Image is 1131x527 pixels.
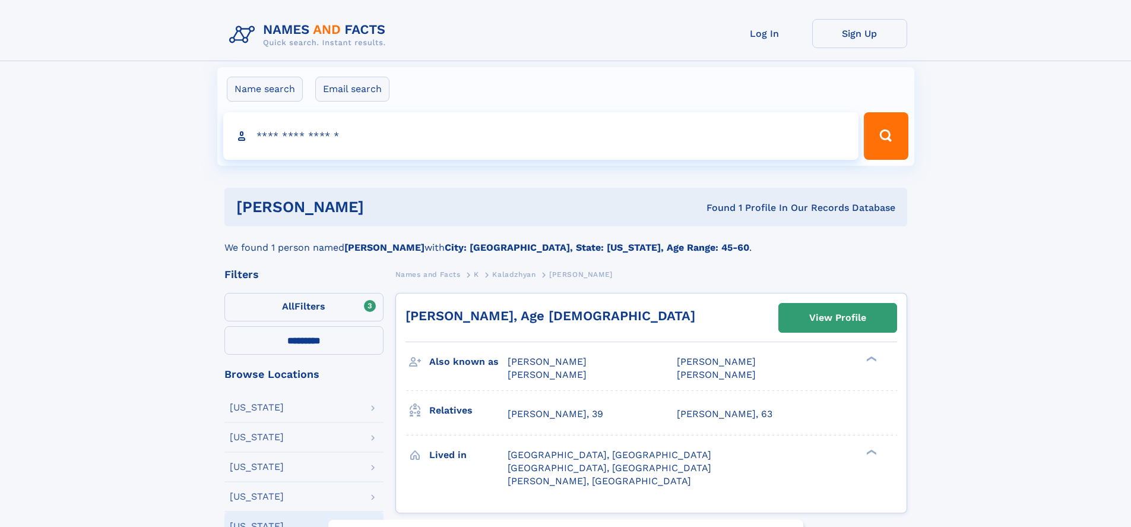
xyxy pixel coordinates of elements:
[224,293,384,321] label: Filters
[812,19,907,48] a: Sign Up
[508,462,711,474] span: [GEOGRAPHIC_DATA], [GEOGRAPHIC_DATA]
[549,270,613,279] span: [PERSON_NAME]
[474,270,479,279] span: K
[474,267,479,282] a: K
[282,301,294,312] span: All
[227,77,303,102] label: Name search
[535,201,895,214] div: Found 1 Profile In Our Records Database
[492,270,536,279] span: Kaladzhyan
[224,226,907,255] div: We found 1 person named with .
[429,400,508,421] h3: Relatives
[677,408,772,421] a: [PERSON_NAME], 63
[315,77,389,102] label: Email search
[492,267,536,282] a: Kaladzhyan
[223,112,859,160] input: search input
[717,19,812,48] a: Log In
[779,304,896,332] a: View Profile
[863,355,877,363] div: ❯
[224,19,395,51] img: Logo Names and Facts
[395,267,461,282] a: Names and Facts
[508,408,603,421] a: [PERSON_NAME], 39
[864,112,908,160] button: Search Button
[236,200,536,214] h1: [PERSON_NAME]
[405,308,695,323] a: [PERSON_NAME], Age [DEMOGRAPHIC_DATA]
[508,356,587,367] span: [PERSON_NAME]
[508,475,691,487] span: [PERSON_NAME], [GEOGRAPHIC_DATA]
[230,462,284,472] div: [US_STATE]
[445,242,749,253] b: City: [GEOGRAPHIC_DATA], State: [US_STATE], Age Range: 45-60
[508,449,711,460] span: [GEOGRAPHIC_DATA], [GEOGRAPHIC_DATA]
[677,356,756,367] span: [PERSON_NAME]
[230,433,284,442] div: [US_STATE]
[344,242,424,253] b: [PERSON_NAME]
[809,304,866,332] div: View Profile
[863,448,877,456] div: ❯
[508,369,587,380] span: [PERSON_NAME]
[230,492,284,501] div: [US_STATE]
[224,369,384,380] div: Browse Locations
[224,269,384,280] div: Filters
[230,403,284,412] div: [US_STATE]
[429,445,508,465] h3: Lived in
[429,352,508,372] h3: Also known as
[677,369,756,380] span: [PERSON_NAME]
